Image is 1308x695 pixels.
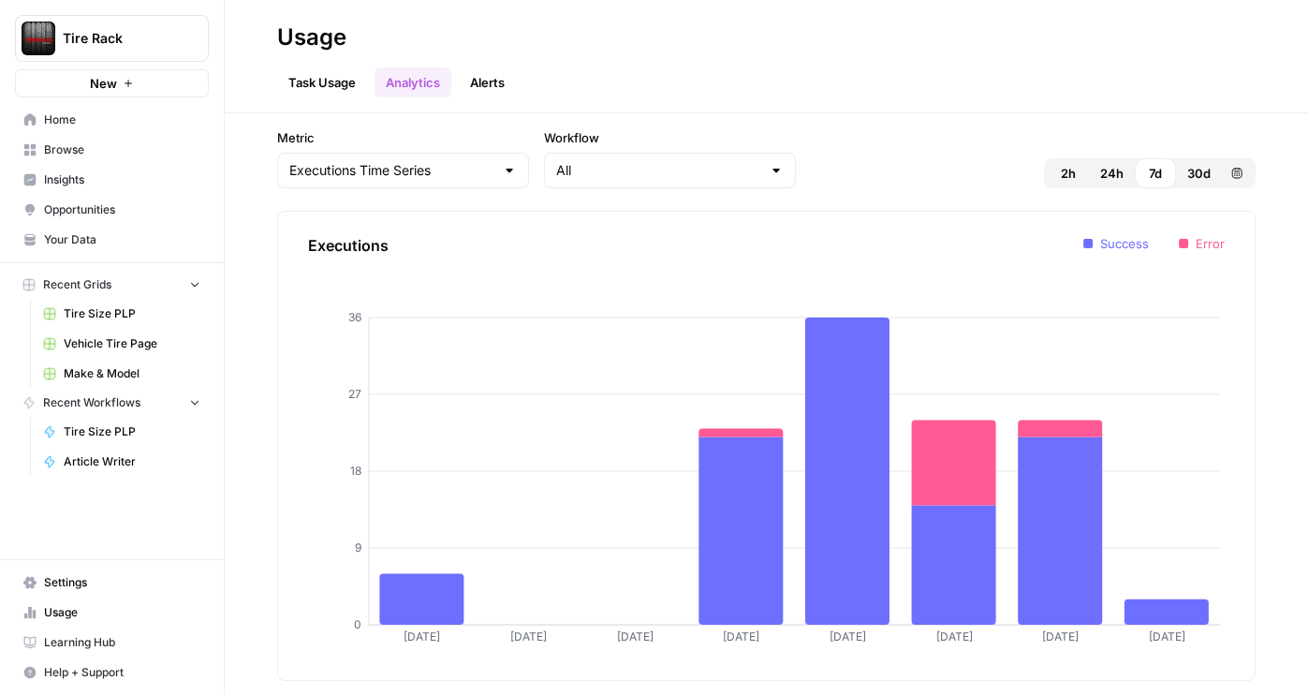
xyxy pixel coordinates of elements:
tspan: [DATE] [830,629,866,643]
img: Tire Rack Logo [22,22,55,55]
span: Tire Size PLP [64,423,200,440]
a: Article Writer [35,447,209,477]
div: Usage [277,22,346,52]
button: Recent Grids [15,271,209,299]
span: Home [44,111,200,128]
a: Home [15,105,209,135]
span: 24h [1100,164,1124,183]
span: Settings [44,574,200,591]
a: Alerts [459,67,516,97]
tspan: 9 [355,540,361,555]
span: Insights [44,171,200,188]
tspan: [DATE] [510,629,547,643]
button: Workspace: Tire Rack [15,15,209,62]
button: 24h [1089,158,1135,188]
span: Tire Size PLP [64,305,200,322]
a: Tire Size PLP [35,299,209,329]
a: Your Data [15,225,209,255]
span: Make & Model [64,365,200,382]
a: Vehicle Tire Page [35,329,209,359]
tspan: 18 [350,464,361,478]
input: All [556,161,761,180]
span: Browse [44,141,200,158]
span: Learning Hub [44,634,200,651]
a: Browse [15,135,209,165]
span: 30d [1187,164,1211,183]
span: Tire Rack [63,29,176,48]
tspan: [DATE] [617,629,654,643]
tspan: 27 [348,387,361,401]
tspan: [DATE] [1042,629,1079,643]
a: Insights [15,165,209,195]
a: Tire Size PLP [35,417,209,447]
li: Error [1179,234,1225,253]
input: Executions Time Series [289,161,494,180]
span: Vehicle Tire Page [64,335,200,352]
span: Your Data [44,231,200,248]
label: Workflow [544,128,796,147]
label: Metric [277,128,529,147]
tspan: [DATE] [404,629,440,643]
span: Usage [44,604,200,621]
span: Opportunities [44,201,200,218]
a: Analytics [375,67,451,97]
tspan: [DATE] [935,629,972,643]
button: New [15,69,209,97]
tspan: [DATE] [1149,629,1185,643]
span: Recent Workflows [43,394,140,411]
a: Settings [15,568,209,598]
tspan: [DATE] [723,629,759,643]
span: Help + Support [44,664,200,681]
button: Help + Support [15,658,209,688]
a: Usage [15,598,209,628]
span: 2h [1061,164,1076,183]
span: Article Writer [64,453,200,470]
button: 30d [1176,158,1222,188]
tspan: 0 [354,617,361,631]
a: Learning Hub [15,628,209,658]
span: 7d [1149,164,1162,183]
span: New [90,74,117,93]
button: Recent Workflows [15,389,209,417]
a: Task Usage [277,67,367,97]
li: Success [1083,234,1149,253]
a: Opportunities [15,195,209,225]
button: 2h [1048,158,1089,188]
tspan: 36 [348,310,361,324]
a: Make & Model [35,359,209,389]
span: Recent Grids [43,276,111,293]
